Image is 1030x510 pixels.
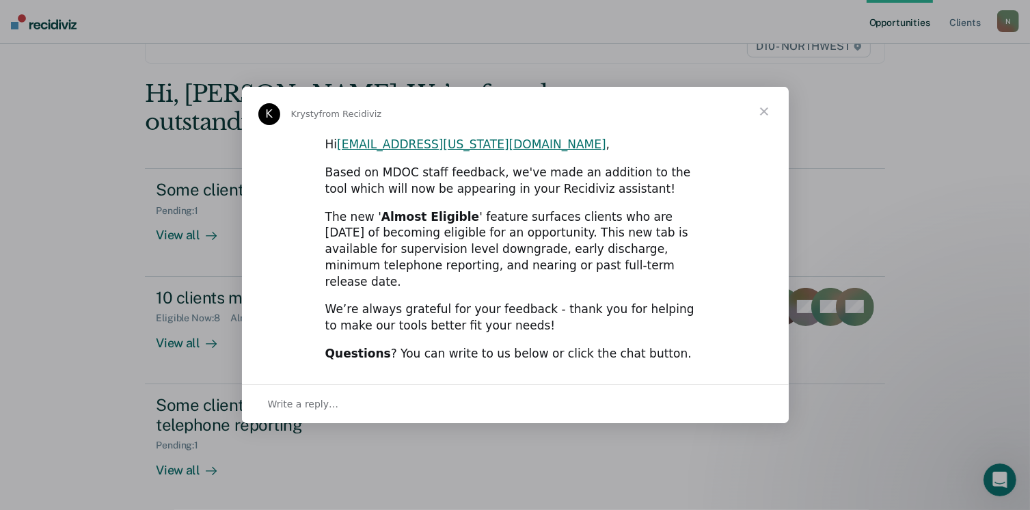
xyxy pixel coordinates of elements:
[291,109,319,119] span: Krysty
[325,165,705,198] div: Based on MDOC staff feedback, we've made an addition to the tool which will now be appearing in y...
[319,109,382,119] span: from Recidiviz
[258,103,280,125] div: Profile image for Krysty
[325,137,705,153] div: Hi ,
[325,301,705,334] div: We’re always grateful for your feedback - thank you for helping to make our tools better fit your...
[325,347,391,360] b: Questions
[242,384,789,423] div: Open conversation and reply
[337,137,606,151] a: [EMAIL_ADDRESS][US_STATE][DOMAIN_NAME]
[740,87,789,136] span: Close
[268,395,339,413] span: Write a reply…
[381,210,479,224] b: Almost Eligible
[325,346,705,362] div: ? You can write to us below or click the chat button.
[325,209,705,291] div: The new ' ' feature surfaces clients who are [DATE] of becoming eligible for an opportunity. This...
